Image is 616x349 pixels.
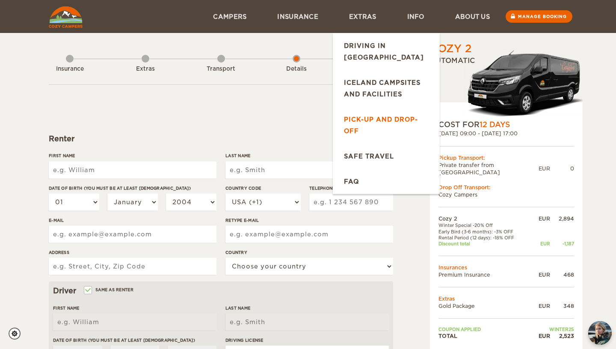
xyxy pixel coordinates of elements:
[531,302,550,310] div: EUR
[85,286,133,294] label: Same as renter
[225,313,389,331] input: e.g. Smith
[438,184,574,191] div: Drop Off Transport:
[438,332,531,340] td: TOTAL
[49,226,216,243] input: e.g. example@example.com
[53,305,216,311] label: First Name
[531,215,550,222] div: EUR
[438,271,531,278] td: Premium Insurance
[49,185,216,191] label: Date of birth (You must be at least [DEMOGRAPHIC_DATA])
[225,249,393,256] label: Country
[438,191,574,198] td: Cozy Campers
[438,235,531,241] td: Rental Period (12 days): -18% OFF
[438,119,574,130] div: COST FOR
[309,185,393,191] label: Telephone
[49,249,216,256] label: Address
[438,215,531,222] td: Cozy 2
[550,165,574,172] div: 0
[438,241,531,247] td: Discount total
[225,337,389,343] label: Driving License
[438,326,531,332] td: Coupon applied
[480,120,510,129] span: 12 Days
[438,130,574,137] div: [DATE] 09:00 - [DATE] 17:00
[438,302,531,310] td: Gold Package
[539,165,550,172] div: EUR
[53,286,389,296] div: Driver
[225,152,393,159] label: Last Name
[273,65,320,73] div: Details
[333,107,440,143] a: Pick-up and drop-off
[531,332,550,340] div: EUR
[53,337,216,343] label: Date of birth (You must be at least [DEMOGRAPHIC_DATA])
[430,42,471,56] div: Cozy 2
[550,241,574,247] div: -1,187
[588,321,612,345] button: chat-button
[464,49,583,119] img: Langur-m-c-logo-2.png
[333,33,440,70] a: Driving in [GEOGRAPHIC_DATA]
[438,154,574,161] div: Pickup Transport:
[506,10,572,23] a: Manage booking
[122,65,169,73] div: Extras
[438,222,531,228] td: Winter Special -20% Off
[85,288,90,294] input: Same as renter
[225,217,393,224] label: Retype E-mail
[588,321,612,345] img: Freyja at Cozy Campers
[225,305,389,311] label: Last Name
[550,302,574,310] div: 348
[49,258,216,275] input: e.g. Street, City, Zip Code
[225,161,393,179] input: e.g. Smith
[333,143,440,169] a: Safe Travel
[438,264,574,271] td: Insurances
[9,328,26,340] a: Cookie settings
[333,70,440,107] a: Iceland Campsites and Facilities
[49,161,216,179] input: e.g. William
[531,326,574,332] td: WINTER25
[531,241,550,247] div: EUR
[49,152,216,159] label: First Name
[225,185,301,191] label: Country Code
[430,56,583,119] div: Automatic
[49,6,83,28] img: Cozy Campers
[550,332,574,340] div: 2,523
[438,295,574,302] td: Extras
[49,134,393,144] div: Renter
[225,226,393,243] input: e.g. example@example.com
[438,161,539,176] td: Private transfer from [GEOGRAPHIC_DATA]
[438,229,531,235] td: Early Bird (3-6 months): -3% OFF
[531,271,550,278] div: EUR
[333,169,440,194] a: FAQ
[49,217,216,224] label: E-mail
[198,65,245,73] div: Transport
[46,65,93,73] div: Insurance
[550,215,574,222] div: 2,894
[550,271,574,278] div: 468
[53,313,216,331] input: e.g. William
[309,194,393,211] input: e.g. 1 234 567 890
